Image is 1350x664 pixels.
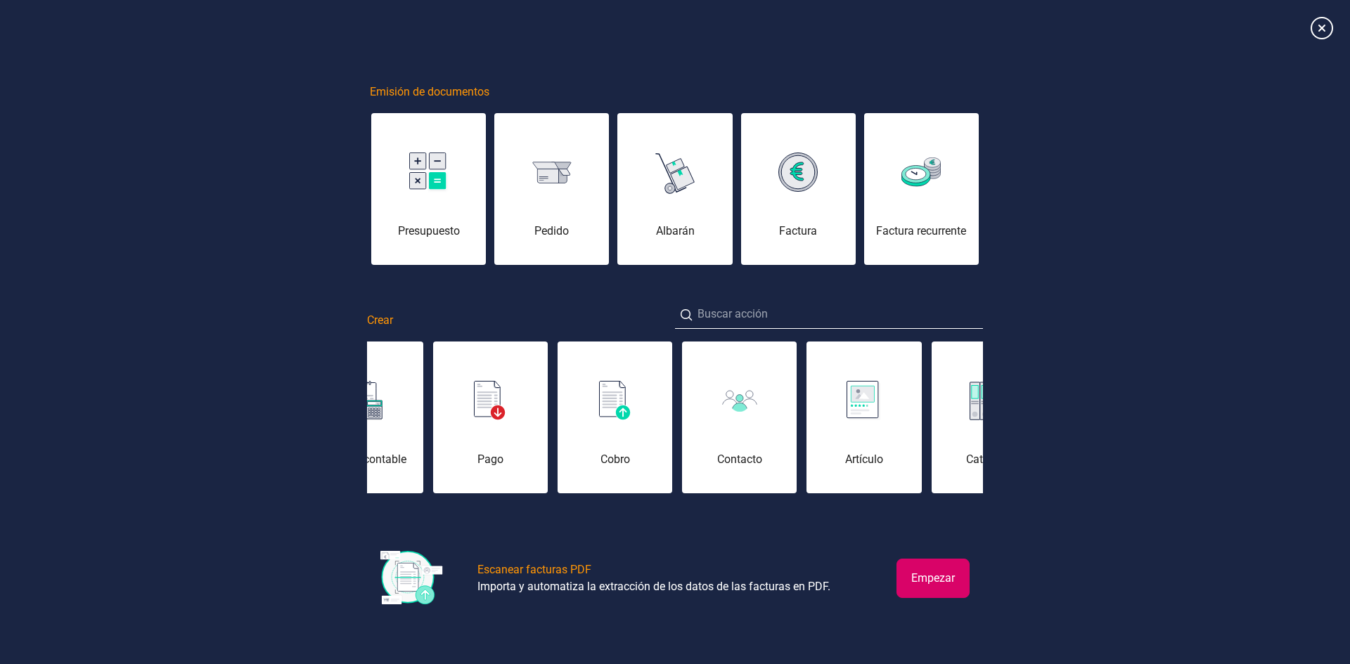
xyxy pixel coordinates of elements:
span: Emisión de documentos [370,84,489,100]
div: Pedido [494,223,609,240]
div: Factura recurrente [864,223,979,240]
img: img-factura-recurrente.svg [901,157,941,186]
img: img-cobro.svg [599,381,631,420]
button: Empezar [896,559,970,598]
div: Escanear facturas PDF [477,561,591,578]
img: img-albaran.svg [655,148,695,196]
div: Presupuesto [371,223,486,240]
input: Buscar acción [675,300,983,329]
img: img-catalogo.svg [970,381,1008,420]
div: Importa y automatiza la extracción de los datos de las facturas en PDF. [477,578,830,595]
div: Catálogo [932,451,1046,468]
img: img-pedido.svg [532,162,572,183]
img: img-factura.svg [778,152,818,192]
img: img-pago.svg [474,381,506,420]
div: Contacto [682,451,797,468]
img: img-escanear-facturas-pdf.svg [380,551,444,606]
span: Crear [367,312,393,329]
img: img-articulo.svg [847,381,881,420]
img: img-presupuesto.svg [409,152,449,193]
div: Cobro [558,451,672,468]
div: Artículo [806,451,921,468]
img: img-cliente.svg [720,389,759,412]
div: Albarán [617,223,732,240]
div: Pago [433,451,548,468]
div: Factura [741,223,856,240]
